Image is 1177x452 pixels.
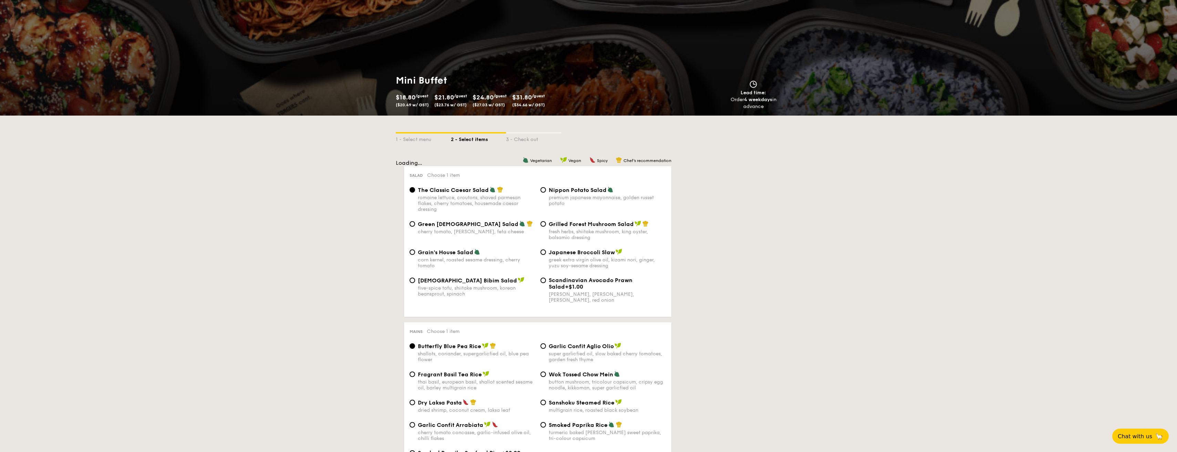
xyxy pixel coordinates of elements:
[540,221,546,227] input: Grilled Forest Mushroom Saladfresh herbs, shiitake mushroom, king oyster, balsamic dressing
[549,291,666,303] div: [PERSON_NAME], [PERSON_NAME], [PERSON_NAME], red onion
[418,257,535,269] div: corn kernel, roasted sesame dressing, cherry tomato
[549,422,608,428] span: Smoked Paprika Rice
[540,422,546,428] input: Smoked Paprika Riceturmeric baked [PERSON_NAME] sweet paprika, tri-colour capsicum
[418,229,535,235] div: cherry tomato, [PERSON_NAME], feta cheese
[616,421,622,428] img: icon-chef-hat.a58ddaea.svg
[470,399,476,405] img: icon-chef-hat.a58ddaea.svg
[549,277,632,290] span: Scandinavian Avocado Prawn Salad
[418,187,489,193] span: The Classic Caesar Salad
[410,173,423,178] span: Salad
[418,399,462,406] span: Dry Laksa Pasta
[549,221,634,227] span: Grilled Forest Mushroom Salad
[396,94,415,101] span: $18.80
[532,94,545,98] span: /guest
[748,80,758,88] img: icon-clock.2db775ea.svg
[396,133,451,143] div: 1 - Select menu
[415,94,429,98] span: /guest
[418,407,535,413] div: dried shrimp, coconut cream, laksa leaf
[540,187,546,193] input: Nippon Potato Saladpremium japanese mayonnaise, golden russet potato
[549,343,614,349] span: Garlic Confit Aglio Olio
[434,94,454,101] span: $21.80
[418,422,483,428] span: Garlic Confit Arrabiata
[549,379,666,391] div: button mushroom, tricolour capsicum, cripsy egg noodle, kikkoman, super garlicfied oil
[418,351,535,363] div: shallots, coriander, supergarlicfied oil, blue pea flower
[410,372,415,377] input: Fragrant Basil Tea Ricethai basil, european basil, shallot scented sesame oil, barley multigrain ...
[418,379,535,391] div: thai basil, european basil, shallot scented sesame oil, barley multigrain rice
[418,371,482,378] span: Fragrant Basil Tea Rice
[418,430,535,441] div: cherry tomato concasse, garlic-infused olive oil, chilli flakes
[568,158,581,163] span: Vegan
[434,103,467,107] span: ($23.76 w/ GST)
[454,94,467,98] span: /guest
[463,399,469,405] img: icon-spicy.37a8142b.svg
[723,96,784,110] div: Order in advance
[549,407,666,413] div: multigrain rice, roasted black soybean
[527,220,533,227] img: icon-chef-hat.a58ddaea.svg
[614,371,620,377] img: icon-vegetarian.fe4039eb.svg
[597,158,608,163] span: Spicy
[482,343,489,349] img: icon-vegan.f8ff3823.svg
[549,195,666,206] div: premium japanese mayonnaise, golden russet potato
[418,221,518,227] span: Green [DEMOGRAPHIC_DATA] Salad
[490,343,496,349] img: icon-chef-hat.a58ddaea.svg
[497,186,503,193] img: icon-chef-hat.a58ddaea.svg
[540,278,546,283] input: Scandinavian Avocado Prawn Salad+$1.00[PERSON_NAME], [PERSON_NAME], [PERSON_NAME], red onion
[540,343,546,349] input: Garlic Confit Aglio Oliosuper garlicfied oil, slow baked cherry tomatoes, garden fresh thyme
[616,249,622,255] img: icon-vegan.f8ff3823.svg
[410,400,415,405] input: Dry Laksa Pastadried shrimp, coconut cream, laksa leaf
[549,187,607,193] span: Nippon Potato Salad
[623,158,671,163] span: Chef's recommendation
[473,103,505,107] span: ($27.03 w/ GST)
[549,229,666,240] div: fresh herbs, shiitake mushroom, king oyster, balsamic dressing
[410,249,415,255] input: Grain's House Saladcorn kernel, roasted sesame dressing, cherry tomato
[549,371,613,378] span: Wok Tossed Chow Mein
[540,249,546,255] input: Japanese Broccoli Slawgreek extra virgin olive oil, kizami nori, ginger, yuzu soy-sesame dressing
[549,430,666,441] div: turmeric baked [PERSON_NAME] sweet paprika, tri-colour capsicum
[634,220,641,227] img: icon-vegan.f8ff3823.svg
[540,400,546,405] input: Sanshoku Steamed Ricemultigrain rice, roasted black soybean
[616,157,622,163] img: icon-chef-hat.a58ddaea.svg
[615,343,621,349] img: icon-vegan.f8ff3823.svg
[410,329,423,334] span: Mains
[1112,429,1169,444] button: Chat with us🦙
[427,329,460,334] span: Choose 1 item
[560,157,567,163] img: icon-vegan.f8ff3823.svg
[396,160,782,166] div: Loading...
[540,372,546,377] input: Wok Tossed Chow Meinbutton mushroom, tricolour capsicum, cripsy egg noodle, kikkoman, super garli...
[474,249,480,255] img: icon-vegetarian.fe4039eb.svg
[549,399,615,406] span: Sanshoku Steamed Rice
[549,351,666,363] div: super garlicfied oil, slow baked cherry tomatoes, garden fresh thyme
[451,133,506,143] div: 2 - Select items
[549,249,615,256] span: Japanese Broccoli Slaw
[473,94,494,101] span: $24.80
[410,343,415,349] input: Butterfly Blue Pea Riceshallots, coriander, supergarlicfied oil, blue pea flower
[549,257,666,269] div: greek extra virgin olive oil, kizami nori, ginger, yuzu soy-sesame dressing
[607,186,613,193] img: icon-vegetarian.fe4039eb.svg
[512,94,532,101] span: $31.80
[410,221,415,227] input: Green [DEMOGRAPHIC_DATA] Saladcherry tomato, [PERSON_NAME], feta cheese
[512,103,545,107] span: ($34.66 w/ GST)
[530,158,552,163] span: Vegetarian
[396,74,586,87] h1: Mini Buffet
[396,103,429,107] span: ($20.49 w/ GST)
[615,399,622,405] img: icon-vegan.f8ff3823.svg
[494,94,507,98] span: /guest
[518,277,525,283] img: icon-vegan.f8ff3823.svg
[410,187,415,193] input: The Classic Caesar Saladromaine lettuce, croutons, shaved parmesan flakes, cherry tomatoes, house...
[642,220,649,227] img: icon-chef-hat.a58ddaea.svg
[589,157,596,163] img: icon-spicy.37a8142b.svg
[484,421,491,428] img: icon-vegan.f8ff3823.svg
[492,421,498,428] img: icon-spicy.37a8142b.svg
[418,195,535,212] div: romaine lettuce, croutons, shaved parmesan flakes, cherry tomatoes, housemade caesar dressing
[489,186,496,193] img: icon-vegetarian.fe4039eb.svg
[410,278,415,283] input: [DEMOGRAPHIC_DATA] Bibim Saladfive-spice tofu, shiitake mushroom, korean beansprout, spinach
[506,133,561,143] div: 3 - Check out
[418,277,517,284] span: [DEMOGRAPHIC_DATA] Bibim Salad
[410,422,415,428] input: Garlic Confit Arrabiatacherry tomato concasse, garlic-infused olive oil, chilli flakes
[1155,432,1163,440] span: 🦙
[418,249,473,256] span: Grain's House Salad
[418,343,481,349] span: Butterfly Blue Pea Rice
[744,97,772,103] strong: 4 weekdays
[427,172,460,178] span: Choose 1 item
[1118,433,1152,440] span: Chat with us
